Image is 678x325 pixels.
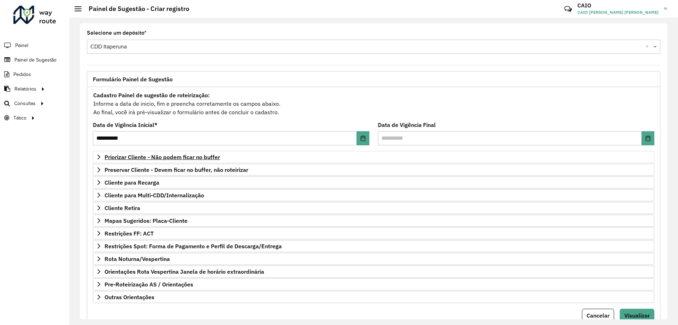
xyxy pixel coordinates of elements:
[560,1,576,17] a: Contato Rápido
[13,71,31,78] span: Pedidos
[14,100,36,107] span: Consultas
[93,151,654,163] a: Priorizar Cliente - Não podem ficar no buffer
[105,294,154,300] span: Outras Orientações
[93,291,654,303] a: Outras Orientações
[13,114,26,122] span: Tático
[624,312,650,319] span: Visualizar
[93,253,654,265] a: Rota Noturna/Vespertina
[646,42,652,51] span: Clear all
[93,76,173,82] span: Formulário Painel de Sugestão
[82,5,189,13] h2: Painel de Sugestão - Criar registro
[93,240,654,252] a: Restrições Spot: Forma de Pagamento e Perfil de Descarga/Entrega
[93,202,654,214] a: Cliente Retira
[577,9,659,16] span: CAIO [PERSON_NAME] [PERSON_NAME]
[93,164,654,176] a: Preservar Cliente - Devem ficar no buffer, não roteirizar
[105,269,264,274] span: Orientações Rota Vespertina Janela de horário extraordinária
[105,243,282,249] span: Restrições Spot: Forma de Pagamento e Perfil de Descarga/Entrega
[378,121,436,129] label: Data de Vigência Final
[93,227,654,239] a: Restrições FF: ACT
[93,189,654,201] a: Cliente para Multi-CDD/Internalização
[93,215,654,227] a: Mapas Sugeridos: Placa-Cliente
[93,91,654,117] div: Informe a data de inicio, fim e preencha corretamente os campos abaixo. Ao final, você irá pré-vi...
[105,218,188,224] span: Mapas Sugeridos: Placa-Cliente
[93,121,157,129] label: Data de Vigência Inicial
[105,154,220,160] span: Priorizar Cliente - Não podem ficar no buffer
[577,2,659,9] h3: CAIO
[87,29,147,37] label: Selecione um depósito
[105,192,204,198] span: Cliente para Multi-CDD/Internalização
[357,131,369,145] button: Choose Date
[93,92,210,99] strong: Cadastro Painel de sugestão de roteirização:
[105,180,159,185] span: Cliente para Recarga
[105,167,248,173] span: Preservar Cliente - Devem ficar no buffer, não roteirizar
[14,85,36,93] span: Relatórios
[620,309,654,322] button: Visualizar
[15,42,28,49] span: Painel
[587,312,609,319] span: Cancelar
[582,309,614,322] button: Cancelar
[105,282,193,287] span: Pre-Roteirização AS / Orientações
[105,256,170,262] span: Rota Noturna/Vespertina
[642,131,654,145] button: Choose Date
[93,176,654,188] a: Cliente para Recarga
[105,231,154,236] span: Restrições FF: ACT
[93,278,654,290] a: Pre-Roteirização AS / Orientações
[105,205,140,211] span: Cliente Retira
[14,56,56,64] span: Painel de Sugestão
[93,266,654,278] a: Orientações Rota Vespertina Janela de horário extraordinária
